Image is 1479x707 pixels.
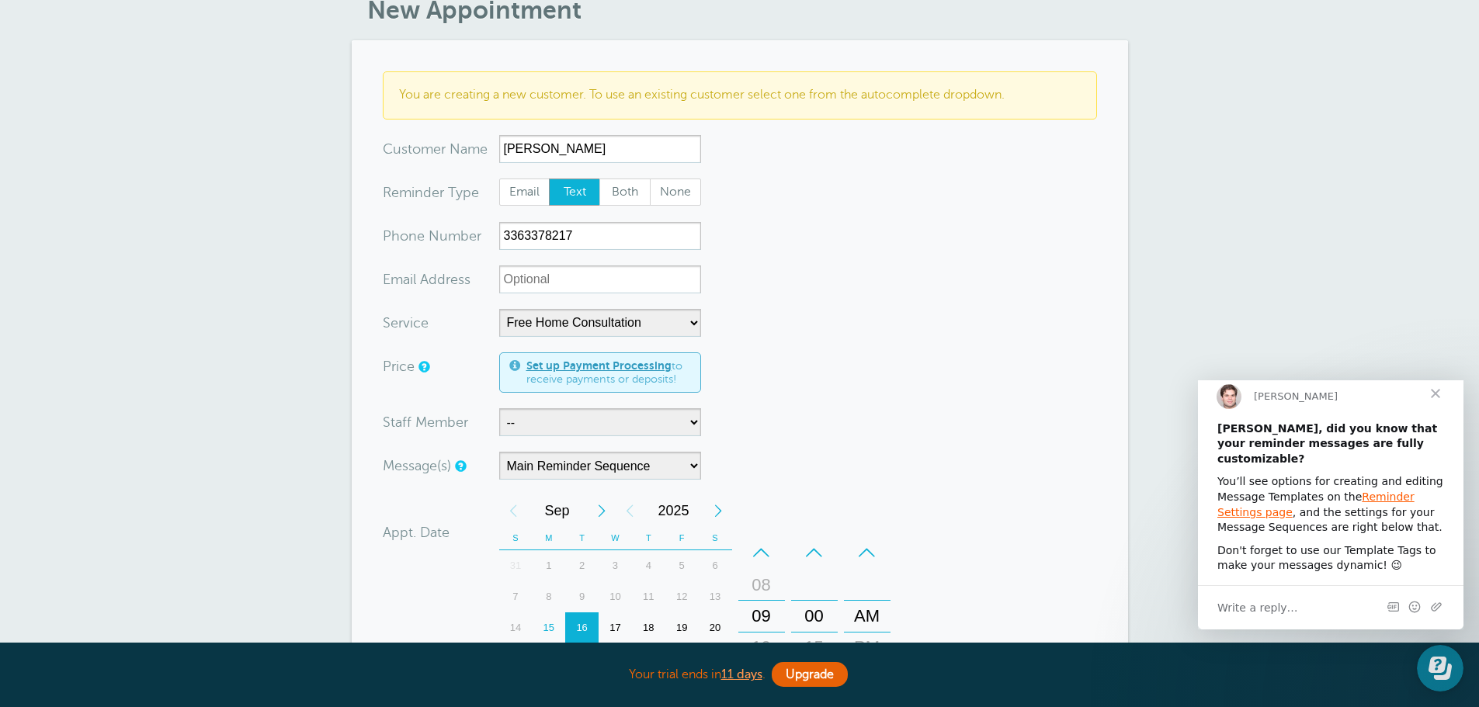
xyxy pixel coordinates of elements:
div: Saturday, September 6 [699,550,732,581]
div: Wednesday, September 3 [599,550,632,581]
div: 9 [565,581,599,612]
div: Sunday, September 7 [499,581,533,612]
div: Sunday, August 31 [499,550,533,581]
div: Thursday, September 11 [632,581,665,612]
th: S [499,526,533,550]
div: 11 [632,581,665,612]
span: Text [550,179,599,206]
div: Saturday, September 13 [699,581,732,612]
span: il Add [410,272,446,286]
span: Both [600,179,650,206]
div: 00 [796,601,833,632]
div: Wednesday, September 10 [599,581,632,612]
label: Reminder Type [383,185,479,199]
div: Tuesday, September 9 [565,581,599,612]
div: 13 [699,581,732,612]
div: Today, Monday, September 15 [532,612,565,643]
span: Email [500,179,550,206]
div: Previous Year [616,495,644,526]
div: 08 [743,570,780,601]
label: Appt. Date [383,525,450,539]
div: Tuesday, September 2 [565,550,599,581]
div: Thursday, September 18 [632,612,665,643]
span: tomer N [408,142,460,156]
div: Your trial ends in . [352,658,1128,691]
div: ress [383,265,499,293]
div: 20 [699,612,732,643]
label: Text [549,178,600,206]
label: Both [599,178,651,206]
input: Optional [499,265,701,293]
span: ne Nu [408,229,448,243]
div: 19 [665,612,699,643]
div: 09 [743,601,780,632]
b: [PERSON_NAME], did you know that your reminder messages are fully customizable? [19,42,239,85]
div: 10 [599,581,632,612]
div: Monday, September 1 [532,550,565,581]
a: Simple templates and custom messages will use the reminder schedule set under Settings > Reminder... [455,461,464,471]
th: T [565,526,599,550]
a: 11 days [721,667,762,681]
span: None [651,179,700,206]
a: An optional price for the appointment. If you set a price, you can include a payment link in your... [418,362,428,372]
div: 6 [699,550,732,581]
div: Saturday, September 20 [699,612,732,643]
th: W [599,526,632,550]
iframe: Resource center [1417,645,1463,691]
div: PM [849,632,886,663]
span: 2025 [644,495,704,526]
div: 31 [499,550,533,581]
th: S [699,526,732,550]
span: Ema [383,272,410,286]
a: Set up Payment Processing [526,359,672,372]
label: None [650,178,701,206]
div: AM [849,601,886,632]
a: Reminder Settings page [19,110,217,138]
span: Cus [383,142,408,156]
th: M [532,526,565,550]
div: 17 [599,612,632,643]
div: 8 [532,581,565,612]
label: Email [499,178,550,206]
div: 16 [565,612,599,643]
div: Previous Month [499,495,527,526]
div: Minutes [791,537,838,695]
div: Thursday, September 4 [632,550,665,581]
div: Monday, September 8 [532,581,565,612]
div: 2 [565,550,599,581]
div: Hours [738,537,785,695]
div: 15 [532,612,565,643]
iframe: Intercom live chat message [1198,380,1463,629]
div: 7 [499,581,533,612]
span: Write a reply… [19,217,100,237]
div: Next Month [588,495,616,526]
div: 5 [665,550,699,581]
div: Sunday, September 14 [499,612,533,643]
div: Don't forget to use our Template Tags to make your messages dynamic! 😉 [19,163,246,193]
label: Service [383,316,429,330]
div: 12 [665,581,699,612]
div: Next Year [704,495,732,526]
a: Upgrade [772,662,848,687]
div: 15 [796,632,833,663]
div: Wednesday, September 17 [599,612,632,643]
span: September [527,495,588,526]
div: mber [383,222,499,250]
th: F [665,526,699,550]
span: to receive payments or deposits! [526,359,691,386]
div: 14 [499,612,533,643]
div: 1 [532,550,565,581]
span: Pho [383,229,408,243]
div: Tuesday, September 16 [565,612,599,643]
p: You are creating a new customer. To use an existing customer select one from the autocomplete dro... [399,88,1081,102]
label: Staff Member [383,415,468,429]
label: Price [383,359,415,373]
div: 18 [632,612,665,643]
label: Message(s) [383,459,451,473]
div: 10 [743,632,780,663]
div: 4 [632,550,665,581]
div: 3 [599,550,632,581]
